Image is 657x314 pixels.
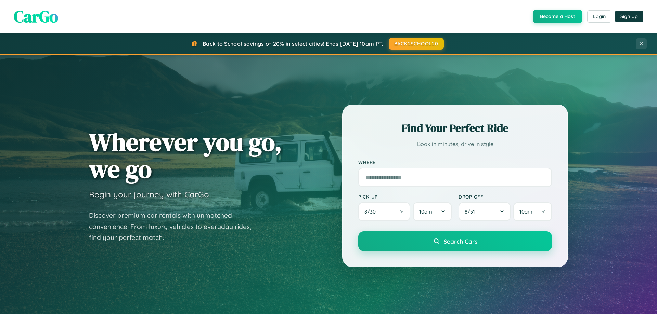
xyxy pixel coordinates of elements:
span: Back to School savings of 20% in select cities! Ends [DATE] 10am PT. [203,40,383,47]
span: CarGo [14,5,58,28]
button: 8/31 [459,202,511,221]
span: 8 / 30 [364,208,379,215]
p: Discover premium car rentals with unmatched convenience. From luxury vehicles to everyday rides, ... [89,210,260,243]
span: 8 / 31 [465,208,478,215]
button: Become a Host [533,10,582,23]
label: Drop-off [459,194,552,200]
p: Book in minutes, drive in style [358,139,552,149]
label: Pick-up [358,194,452,200]
button: 10am [513,202,552,221]
button: BACK2SCHOOL20 [389,38,444,50]
span: 10am [419,208,432,215]
h1: Wherever you go, we go [89,128,282,182]
h2: Find Your Perfect Ride [358,121,552,136]
button: 10am [413,202,452,221]
span: Search Cars [443,237,477,245]
label: Where [358,159,552,165]
button: Search Cars [358,231,552,251]
button: Login [587,10,611,23]
button: 8/30 [358,202,410,221]
button: Sign Up [615,11,643,22]
span: 10am [519,208,532,215]
h3: Begin your journey with CarGo [89,189,209,200]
